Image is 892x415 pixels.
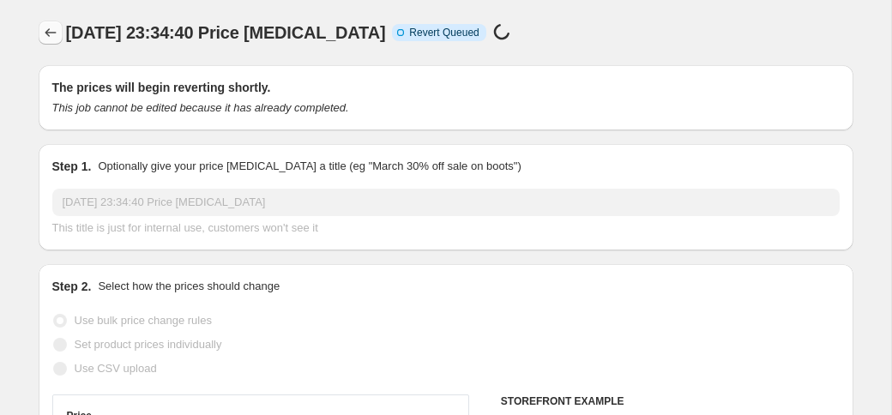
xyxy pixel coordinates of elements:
p: Optionally give your price [MEDICAL_DATA] a title (eg "March 30% off sale on boots") [98,158,521,175]
h2: Step 2. [52,278,92,295]
span: Use CSV upload [75,362,157,375]
p: Select how the prices should change [98,278,280,295]
span: Set product prices individually [75,338,222,351]
h2: The prices will begin reverting shortly. [52,79,840,96]
span: Use bulk price change rules [75,314,212,327]
h6: STOREFRONT EXAMPLE [501,394,840,408]
span: [DATE] 23:34:40 Price [MEDICAL_DATA] [66,23,386,42]
input: 30% off holiday sale [52,189,840,216]
span: Revert Queued [409,26,479,39]
span: This title is just for internal use, customers won't see it [52,221,318,234]
i: This job cannot be edited because it has already completed. [52,101,349,114]
h2: Step 1. [52,158,92,175]
button: Price change jobs [39,21,63,45]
